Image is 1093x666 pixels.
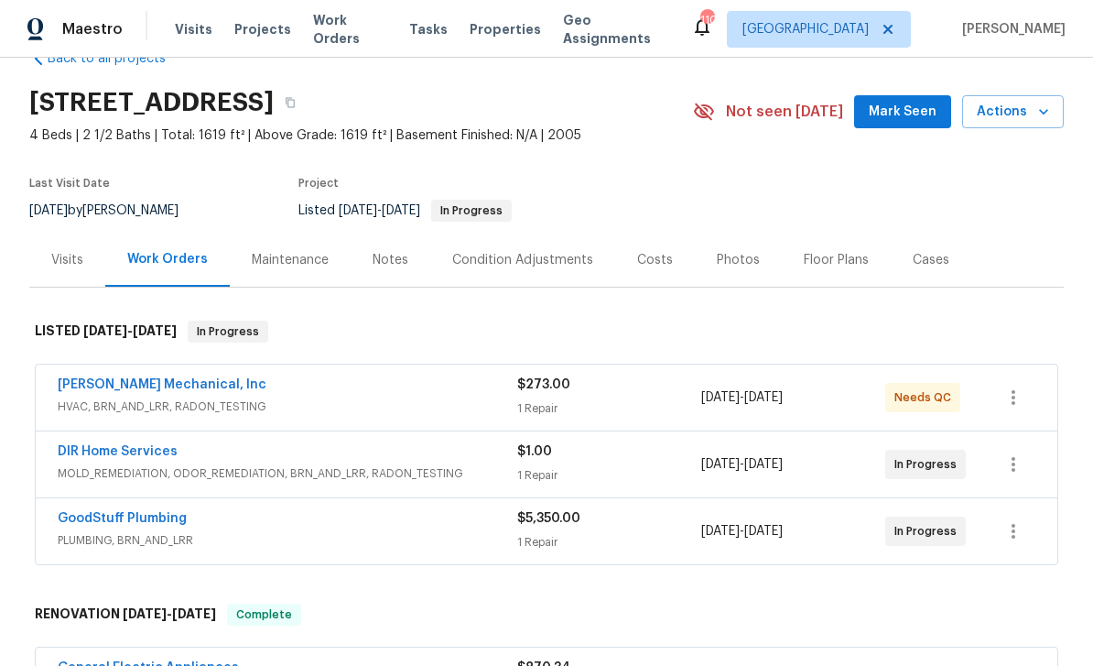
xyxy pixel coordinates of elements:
span: [GEOGRAPHIC_DATA] [742,20,869,38]
span: - [339,204,420,217]
h6: LISTED [35,321,177,343]
span: Project [298,178,339,189]
span: - [701,455,783,474]
span: [DATE] [382,204,420,217]
span: [DATE] [701,458,740,471]
span: $1.00 [517,445,552,458]
span: $273.00 [517,378,570,391]
div: Maintenance [252,251,329,269]
button: Actions [962,95,1064,129]
div: Visits [51,251,83,269]
div: Notes [373,251,408,269]
span: In Progress [433,205,510,216]
span: Geo Assignments [563,11,669,48]
span: [DATE] [744,458,783,471]
div: LISTED [DATE]-[DATE]In Progress [29,302,1064,361]
span: Listed [298,204,512,217]
span: [DATE] [133,324,177,337]
a: [PERSON_NAME] Mechanical, Inc [58,378,266,391]
span: MOLD_REMEDIATION, ODOR_REMEDIATION, BRN_AND_LRR, RADON_TESTING [58,464,517,483]
button: Copy Address [274,86,307,119]
span: PLUMBING, BRN_AND_LRR [58,531,517,550]
div: RENOVATION [DATE]-[DATE]Complete [29,585,1064,644]
div: Costs [637,251,673,269]
a: GoodStuff Plumbing [58,512,187,525]
span: $5,350.00 [517,512,580,525]
div: 1 Repair [517,466,701,485]
span: Work Orders [313,11,387,48]
span: [DATE] [123,607,167,620]
span: [DATE] [701,525,740,538]
span: In Progress [189,322,266,341]
span: Maestro [62,20,123,38]
span: Not seen [DATE] [726,103,843,121]
span: Projects [234,20,291,38]
span: Needs QC [894,388,958,407]
div: Work Orders [127,250,208,268]
span: HVAC, BRN_AND_LRR, RADON_TESTING [58,398,517,416]
button: Mark Seen [854,95,951,129]
span: - [83,324,177,337]
a: DIR Home Services [58,445,178,458]
span: [DATE] [744,391,783,404]
span: Visits [175,20,212,38]
span: [DATE] [29,204,68,217]
span: [DATE] [744,525,783,538]
span: [DATE] [701,391,740,404]
span: 4 Beds | 2 1/2 Baths | Total: 1619 ft² | Above Grade: 1619 ft² | Basement Finished: N/A | 2005 [29,126,693,145]
span: - [701,522,783,540]
span: Complete [229,606,299,624]
div: 1 Repair [517,399,701,418]
span: [DATE] [172,607,216,620]
div: 1 Repair [517,533,701,551]
div: by [PERSON_NAME] [29,200,200,222]
span: [PERSON_NAME] [955,20,1066,38]
div: Cases [913,251,949,269]
span: In Progress [894,455,964,474]
span: - [701,388,783,407]
div: Photos [717,251,760,269]
span: [DATE] [339,204,377,217]
span: - [123,607,216,620]
span: Properties [470,20,541,38]
h6: RENOVATION [35,604,216,626]
div: 110 [700,11,713,29]
div: Condition Adjustments [452,251,593,269]
span: Last Visit Date [29,178,110,189]
span: [DATE] [83,324,127,337]
a: Back to all projects [29,49,205,68]
div: Floor Plans [804,251,869,269]
span: Tasks [409,23,448,36]
span: Mark Seen [869,101,936,124]
span: Actions [977,101,1049,124]
h2: [STREET_ADDRESS] [29,93,274,112]
span: In Progress [894,522,964,540]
